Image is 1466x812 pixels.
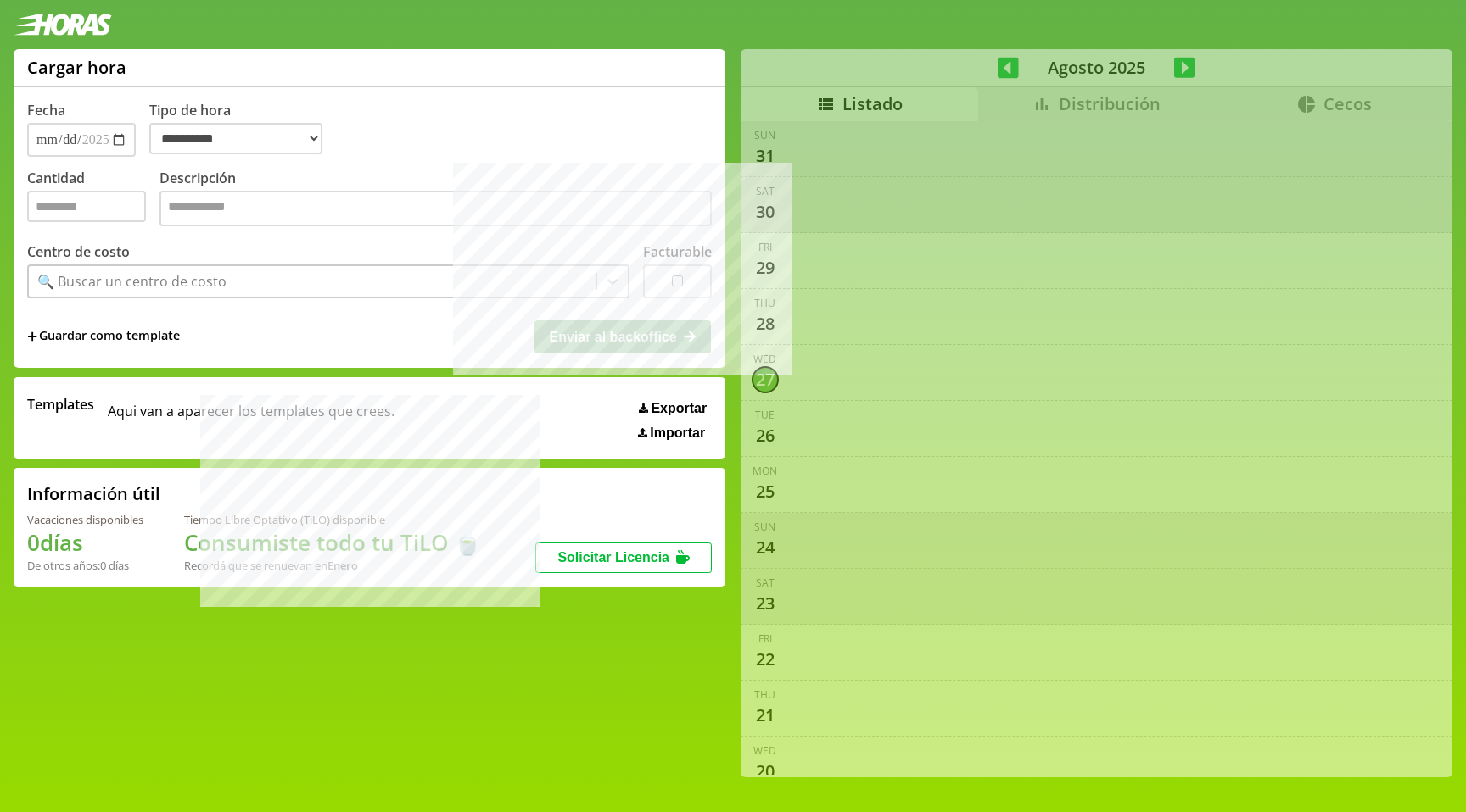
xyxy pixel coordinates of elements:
span: +Guardar como template [27,327,180,346]
label: Fecha [27,101,65,120]
span: Importar [650,425,705,441]
div: 🔍 Buscar un centro de costo [37,272,227,291]
span: + [27,327,37,346]
b: Enero [327,558,358,573]
div: Vacaciones disponibles [27,512,143,527]
img: logotipo [14,14,112,36]
label: Descripción [159,169,712,231]
input: Cantidad [27,191,146,222]
button: Exportar [634,400,712,417]
h2: Información útil [27,482,160,505]
span: Templates [27,395,94,414]
span: Aqui van a aparecer los templates que crees. [108,395,394,441]
h1: Cargar hora [27,56,126,79]
div: Tiempo Libre Optativo (TiLO) disponible [184,512,481,527]
button: Solicitar Licencia [535,542,712,573]
h1: 0 días [27,527,143,558]
span: Solicitar Licencia [557,550,669,565]
label: Centro de costo [27,242,130,261]
select: Tipo de hora [149,123,322,154]
label: Cantidad [27,169,159,231]
div: De otros años: 0 días [27,558,143,573]
div: Recordá que se renuevan en [184,558,481,573]
label: Facturable [643,242,712,261]
textarea: Descripción [159,191,712,226]
span: Exportar [651,401,707,416]
label: Tipo de hora [149,101,336,157]
h1: Consumiste todo tu TiLO 🍵 [184,527,481,558]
